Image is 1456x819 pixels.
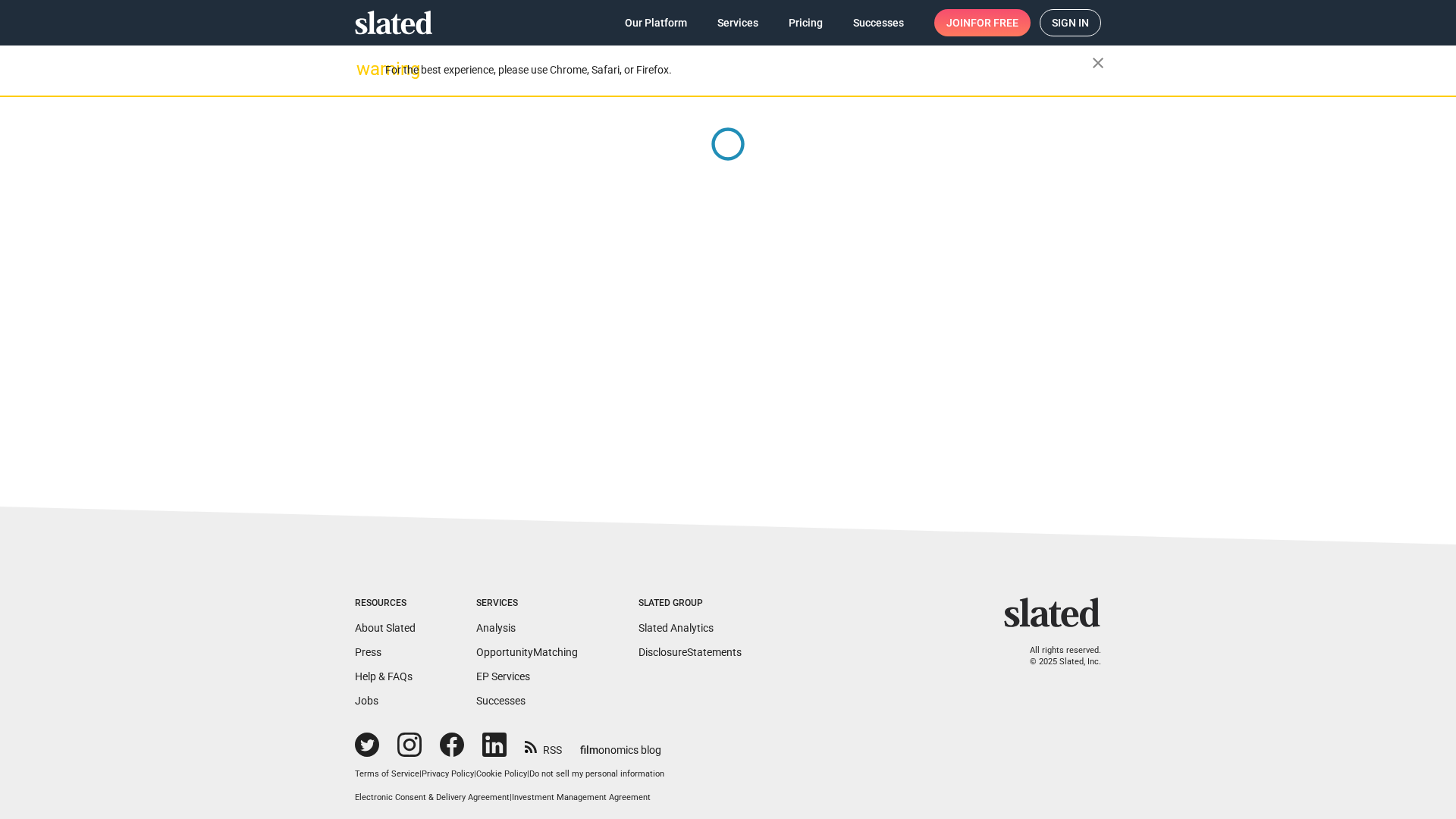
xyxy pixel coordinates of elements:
[525,734,562,758] a: RSS
[1014,645,1101,667] p: All rights reserved. © 2025 Slated, Inc.
[355,646,381,658] a: Press
[527,769,529,779] span: |
[705,9,770,36] a: Services
[971,9,1018,36] span: for free
[946,9,1018,36] span: Join
[355,695,378,707] a: Jobs
[934,9,1031,36] a: Joinfor free
[355,792,510,802] a: Electronic Consent & Delivery Agreement
[476,646,578,658] a: OpportunityMatching
[355,622,416,634] a: About Slated
[639,622,714,634] a: Slated Analytics
[717,9,758,36] span: Services
[476,695,526,707] a: Successes
[476,622,516,634] a: Analysis
[355,598,416,610] div: Resources
[355,769,419,779] a: Terms of Service
[625,9,687,36] span: Our Platform
[385,60,1092,80] div: For the best experience, please use Chrome, Safari, or Firefox.
[613,9,699,36] a: Our Platform
[474,769,476,779] span: |
[841,9,916,36] a: Successes
[422,769,474,779] a: Privacy Policy
[580,731,661,758] a: filmonomics blog
[356,60,375,78] mat-icon: warning
[580,744,598,756] span: film
[419,769,422,779] span: |
[1089,54,1107,72] mat-icon: close
[777,9,835,36] a: Pricing
[639,598,742,610] div: Slated Group
[510,792,512,802] span: |
[789,9,823,36] span: Pricing
[529,769,664,780] button: Do not sell my personal information
[853,9,904,36] span: Successes
[1052,10,1089,36] span: Sign in
[512,792,651,802] a: Investment Management Agreement
[1040,9,1101,36] a: Sign in
[355,670,413,682] a: Help & FAQs
[476,670,530,682] a: EP Services
[476,769,527,779] a: Cookie Policy
[639,646,742,658] a: DisclosureStatements
[476,598,578,610] div: Services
